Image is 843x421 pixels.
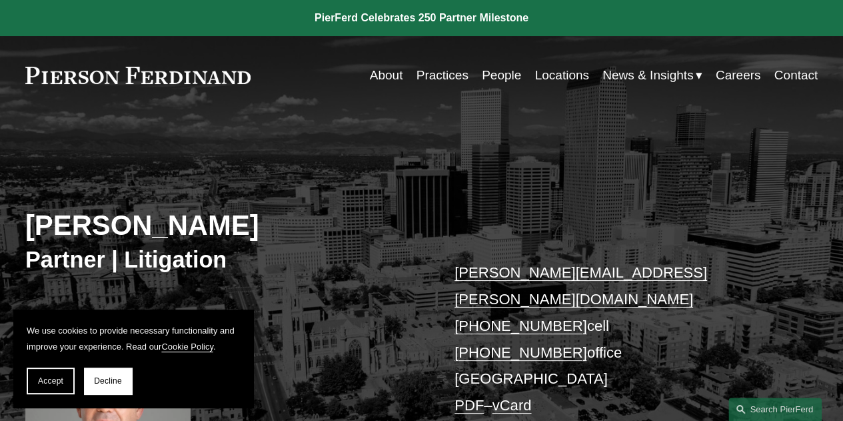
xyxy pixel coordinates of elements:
a: About [370,63,403,88]
h3: Partner | Litigation [25,246,422,274]
a: [PHONE_NUMBER] [454,344,587,361]
a: Careers [716,63,761,88]
a: Locations [534,63,588,88]
a: Contact [774,63,818,88]
a: folder dropdown [602,63,702,88]
p: We use cookies to provide necessary functionality and improve your experience. Read our . [27,323,240,354]
a: vCard [492,397,531,414]
button: Accept [27,368,75,394]
a: People [482,63,521,88]
p: cell office [GEOGRAPHIC_DATA] – [454,260,784,418]
a: Practices [417,63,468,88]
span: Accept [38,376,63,386]
a: PDF [454,397,484,414]
a: Cookie Policy [161,342,213,352]
a: [PHONE_NUMBER] [454,318,587,334]
section: Cookie banner [13,310,253,408]
span: Decline [94,376,122,386]
h2: [PERSON_NAME] [25,209,422,243]
button: Decline [84,368,132,394]
a: Search this site [728,398,822,421]
a: [PERSON_NAME][EMAIL_ADDRESS][PERSON_NAME][DOMAIN_NAME] [454,264,707,308]
span: News & Insights [602,64,693,87]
